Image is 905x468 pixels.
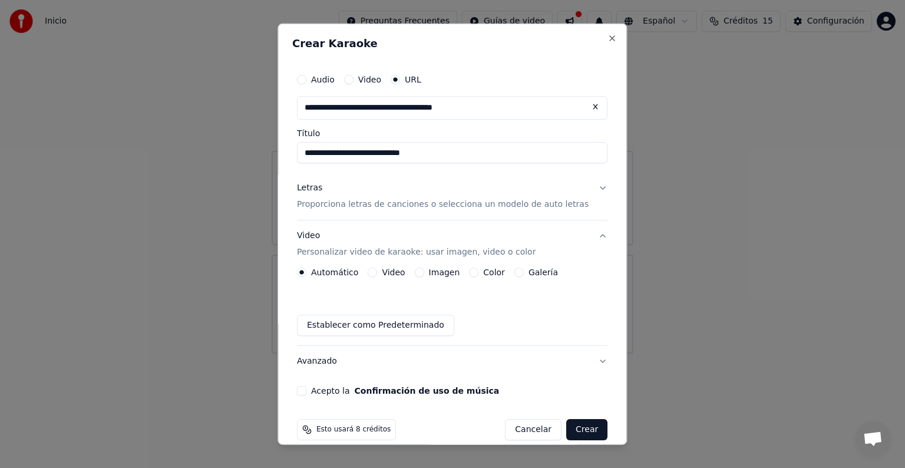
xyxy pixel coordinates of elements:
button: LetrasProporciona letras de canciones o selecciona un modelo de auto letras [297,173,607,220]
div: Letras [297,182,322,194]
label: Automático [311,268,358,276]
p: Proporciona letras de canciones o selecciona un modelo de auto letras [297,199,589,210]
label: Título [297,129,607,137]
label: Color [484,268,506,276]
button: Avanzado [297,346,607,377]
div: VideoPersonalizar video de karaoke: usar imagen, video o color [297,268,607,345]
button: Cancelar [506,419,562,440]
h2: Crear Karaoke [292,38,612,49]
span: Esto usará 8 créditos [316,425,391,434]
button: Establecer como Predeterminado [297,315,454,336]
div: Video [297,230,536,258]
button: Acepto la [355,387,500,395]
label: Imagen [429,268,460,276]
label: Acepto la [311,387,499,395]
button: VideoPersonalizar video de karaoke: usar imagen, video o color [297,220,607,268]
label: Galería [529,268,558,276]
label: Video [358,75,381,84]
p: Personalizar video de karaoke: usar imagen, video o color [297,246,536,258]
label: URL [405,75,421,84]
label: Video [382,268,405,276]
button: Crear [566,419,607,440]
label: Audio [311,75,335,84]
